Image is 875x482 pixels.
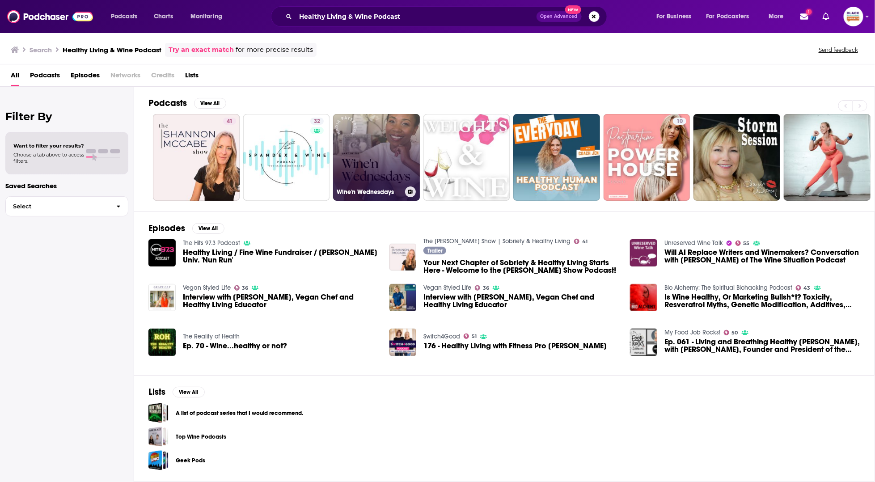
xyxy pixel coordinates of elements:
[537,11,582,22] button: Open AdvancedNew
[30,68,60,86] a: Podcasts
[630,329,657,356] img: Ep. 061 - Living and Breathing Healthy Kale Chips, with Julie Bernarski, Founder and President of...
[234,285,249,291] a: 36
[148,386,205,397] a: ListsView All
[819,9,833,24] a: Show notifications dropdown
[169,45,234,55] a: Try an exact match
[30,46,52,54] h3: Search
[423,342,607,350] span: 176 - Healthy Living with Fitness Pro [PERSON_NAME]
[423,333,460,340] a: Switch4Good
[673,118,686,125] a: 10
[148,450,169,470] a: Geek Pods
[389,329,417,356] img: 176 - Healthy Living with Fitness Pro Marco Borges
[148,239,176,266] img: Healthy Living / Fine Wine Fundraiser / Barry Univ. 'Nun Run'
[148,97,226,109] a: PodcastsView All
[724,330,738,335] a: 50
[183,249,379,264] a: Healthy Living / Fine Wine Fundraiser / Barry Univ. 'Nun Run'
[483,286,489,290] span: 36
[664,329,720,336] a: My Food Job Rocks!
[242,286,248,290] span: 36
[279,6,616,27] div: Search podcasts, credits, & more...
[844,7,863,26] span: Logged in as blackpodcastingawards
[732,331,738,335] span: 50
[148,329,176,356] img: Ep. 70 - Wine...healthy or not?
[314,117,320,126] span: 32
[806,9,812,15] span: 1
[227,117,232,126] span: 41
[389,244,417,271] a: Your Next Chapter of Sobriety & Healthy Living Starts Here - Welcome to the Shannon McCabe Show P...
[176,456,205,465] a: Geek Pods
[148,427,169,447] a: Top Wine Podcasts
[183,333,240,340] a: The Reality of Health
[183,239,240,247] a: The Hits 97.3 Podcast
[389,284,417,311] img: Interview with Leslie Durso, Vegan Chef and Healthy Living Educator
[472,334,477,338] span: 51
[148,9,178,24] a: Charts
[176,408,303,418] a: A list of podcast series that I would recommend.
[148,403,169,423] a: A list of podcast series that I would recommend.
[423,342,607,350] a: 176 - Healthy Living with Fitness Pro Marco Borges
[190,10,222,23] span: Monitoring
[110,68,140,86] span: Networks
[676,117,683,126] span: 10
[7,8,93,25] img: Podchaser - Follow, Share and Rate Podcasts
[630,239,657,266] img: Will AI Replace Writers and Winemakers? Conversation with Ellen Clifford of The Wine Situation Po...
[423,293,619,309] a: Interview with Leslie Durso, Vegan Chef and Healthy Living Educator
[844,7,863,26] button: Show profile menu
[664,239,723,247] a: Unreserved Wine Talk
[183,293,379,309] a: Interview with Leslie Durso, Vegan Chef and Healthy Living Educator
[11,68,19,86] a: All
[604,114,690,201] a: 10
[565,5,581,14] span: New
[423,259,619,274] span: Your Next Chapter of Sobriety & Healthy Living Starts Here - Welcome to the [PERSON_NAME] Show Po...
[183,284,231,292] a: Vegan Styled Life
[664,338,860,353] span: Ep. 061 - Living and Breathing Healthy [PERSON_NAME], with [PERSON_NAME], Founder and President o...
[423,293,619,309] span: Interview with [PERSON_NAME], Vegan Chef and Healthy Living Educator
[71,68,100,86] a: Episodes
[6,203,109,209] span: Select
[5,182,128,190] p: Saved Searches
[650,9,703,24] button: open menu
[296,9,537,24] input: Search podcasts, credits, & more...
[844,7,863,26] img: User Profile
[184,9,234,24] button: open menu
[423,237,571,245] a: The Shannon McCabe Show | Sobriety & Healthy Living
[664,249,860,264] span: Will AI Replace Writers and Winemakers? Conversation with [PERSON_NAME] of The Wine Situation Pod...
[194,98,226,109] button: View All
[183,342,287,350] a: Ep. 70 - Wine...healthy or not?
[176,432,226,442] a: Top Wine Podcasts
[744,241,750,245] span: 55
[185,68,199,86] a: Lists
[664,249,860,264] a: Will AI Replace Writers and Winemakers? Conversation with Ellen Clifford of The Wine Situation Po...
[630,284,657,311] img: Is Wine Healthy, Or Marketing Bullsh*t? Toxicity, Resveratrol Myths, Genetic Modification, Additi...
[148,284,176,311] a: Interview with Leslie Durso, Vegan Chef and Healthy Living Educator
[236,45,313,55] span: for more precise results
[13,143,84,149] span: Want to filter your results?
[148,386,165,397] h2: Lists
[333,114,420,201] a: Wine'n Wednesdays
[5,196,128,216] button: Select
[664,293,860,309] a: Is Wine Healthy, Or Marketing Bullsh*t? Toxicity, Resveratrol Myths, Genetic Modification, Additi...
[223,118,236,125] a: 41
[582,240,588,244] span: 41
[423,259,619,274] a: Your Next Chapter of Sobriety & Healthy Living Starts Here - Welcome to the Shannon McCabe Show P...
[796,285,811,291] a: 43
[5,110,128,123] h2: Filter By
[541,14,578,19] span: Open Advanced
[13,152,84,164] span: Choose a tab above to access filters.
[816,46,861,54] button: Send feedback
[706,10,749,23] span: For Podcasters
